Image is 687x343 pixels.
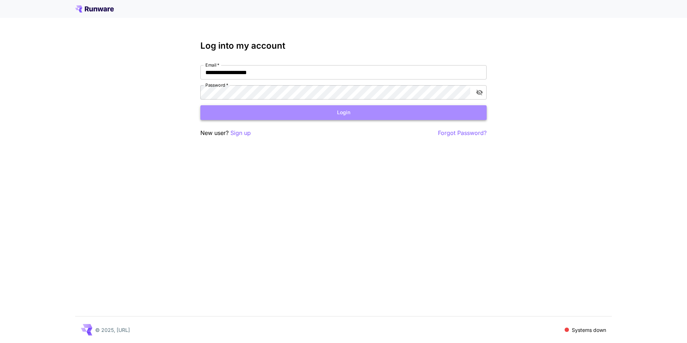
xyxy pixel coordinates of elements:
[205,62,219,68] label: Email
[473,86,486,99] button: toggle password visibility
[438,129,487,137] button: Forgot Password?
[205,82,228,88] label: Password
[200,105,487,120] button: Login
[95,326,130,334] p: © 2025, [URL]
[230,129,251,137] button: Sign up
[200,129,251,137] p: New user?
[200,41,487,51] h3: Log into my account
[572,326,606,334] p: Systems down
